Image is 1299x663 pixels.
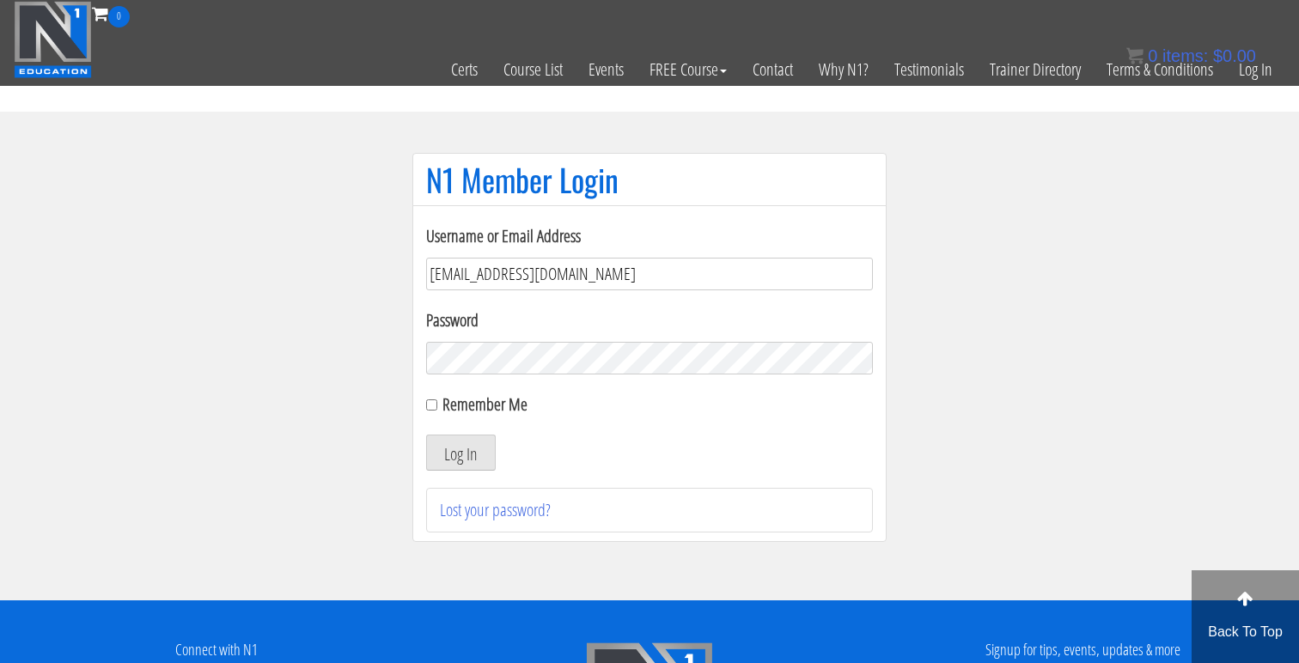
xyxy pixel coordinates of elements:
[108,6,130,27] span: 0
[1094,27,1226,112] a: Terms & Conditions
[740,27,806,112] a: Contact
[881,27,977,112] a: Testimonials
[92,2,130,25] a: 0
[426,435,496,471] button: Log In
[14,1,92,78] img: n1-education
[806,27,881,112] a: Why N1?
[1226,27,1285,112] a: Log In
[13,642,420,659] h4: Connect with N1
[426,223,873,249] label: Username or Email Address
[576,27,637,112] a: Events
[1126,47,1143,64] img: icon11.png
[491,27,576,112] a: Course List
[1126,46,1256,65] a: 0 items: $0.00
[426,162,873,197] h1: N1 Member Login
[977,27,1094,112] a: Trainer Directory
[1162,46,1208,65] span: items:
[879,642,1286,659] h4: Signup for tips, events, updates & more
[440,498,551,521] a: Lost your password?
[442,392,528,416] label: Remember Me
[637,27,740,112] a: FREE Course
[438,27,491,112] a: Certs
[426,307,873,333] label: Password
[1213,46,1256,65] bdi: 0.00
[1192,622,1299,642] p: Back To Top
[1213,46,1223,65] span: $
[1148,46,1157,65] span: 0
